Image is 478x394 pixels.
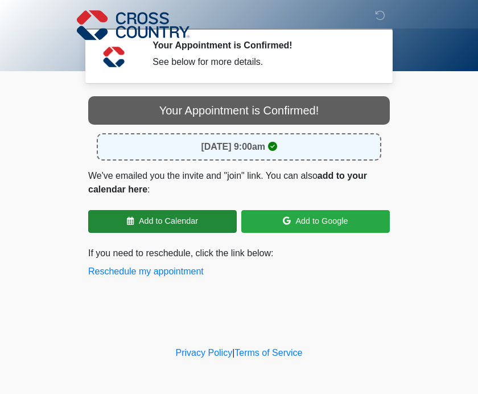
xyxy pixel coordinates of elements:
[77,9,189,42] img: Cross Country Logo
[232,348,234,358] a: |
[176,348,233,358] a: Privacy Policy
[234,348,302,358] a: Terms of Service
[88,96,390,125] div: Your Appointment is Confirmed!
[241,210,390,233] a: Add to Google
[88,265,204,278] button: Reschedule my appointment
[88,169,390,196] p: We've emailed you the invite and "join" link. You can also :
[201,142,265,151] strong: [DATE] 9:00am
[88,247,390,278] p: If you need to reschedule, click the link below:
[88,210,237,233] a: Add to Calendar
[97,40,131,74] img: Agent Avatar
[153,55,373,69] div: See below for more details.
